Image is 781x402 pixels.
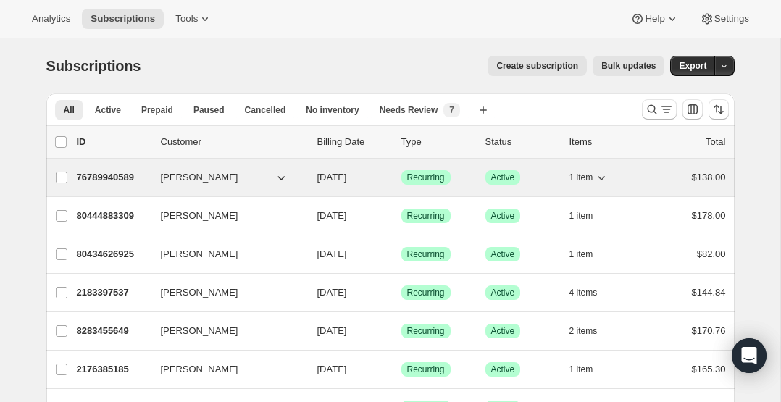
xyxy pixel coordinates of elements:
button: [PERSON_NAME] [152,166,297,189]
span: Active [491,172,515,183]
span: [DATE] [317,210,347,221]
span: $178.00 [692,210,726,221]
button: Create subscription [488,56,587,76]
button: Subscriptions [82,9,164,29]
button: [PERSON_NAME] [152,358,297,381]
span: Recurring [407,210,445,222]
p: Total [706,135,725,149]
button: Search and filter results [642,99,677,120]
p: 2176385185 [77,362,149,377]
div: 2183397537[PERSON_NAME][DATE]SuccessRecurringSuccessActive4 items$144.84 [77,282,726,303]
span: Prepaid [141,104,173,116]
span: [PERSON_NAME] [161,324,238,338]
span: Recurring [407,364,445,375]
div: IDCustomerBilling DateTypeStatusItemsTotal [77,135,726,149]
span: Recurring [407,248,445,260]
button: Customize table column order and visibility [682,99,703,120]
button: Help [622,9,688,29]
span: $144.84 [692,287,726,298]
button: Export [670,56,715,76]
span: Subscriptions [46,58,141,74]
span: $82.00 [697,248,726,259]
span: Active [491,210,515,222]
div: 8283455649[PERSON_NAME][DATE]SuccessRecurringSuccessActive2 items$170.76 [77,321,726,341]
span: Active [95,104,121,116]
p: 80444883309 [77,209,149,223]
div: 2176385185[PERSON_NAME][DATE]SuccessRecurringSuccessActive1 item$165.30 [77,359,726,380]
span: 7 [449,104,454,116]
span: 1 item [569,248,593,260]
span: Active [491,287,515,298]
p: Status [485,135,558,149]
div: Items [569,135,642,149]
button: [PERSON_NAME] [152,204,297,227]
button: Bulk updates [593,56,664,76]
span: [PERSON_NAME] [161,285,238,300]
button: 1 item [569,244,609,264]
p: 2183397537 [77,285,149,300]
span: 1 item [569,364,593,375]
span: 1 item [569,210,593,222]
span: Export [679,60,706,72]
span: $170.76 [692,325,726,336]
span: Settings [714,13,749,25]
button: [PERSON_NAME] [152,281,297,304]
span: [DATE] [317,248,347,259]
button: [PERSON_NAME] [152,243,297,266]
span: [DATE] [317,172,347,183]
span: Active [491,325,515,337]
span: [DATE] [317,364,347,374]
p: 80434626925 [77,247,149,261]
div: Open Intercom Messenger [732,338,767,373]
button: 2 items [569,321,614,341]
div: 80434626925[PERSON_NAME][DATE]SuccessRecurringSuccessActive1 item$82.00 [77,244,726,264]
span: Cancelled [245,104,286,116]
button: 1 item [569,167,609,188]
button: Settings [691,9,758,29]
span: Analytics [32,13,70,25]
span: $165.30 [692,364,726,374]
span: 1 item [569,172,593,183]
p: 8283455649 [77,324,149,338]
p: ID [77,135,149,149]
p: Billing Date [317,135,390,149]
button: Tools [167,9,221,29]
span: Active [491,248,515,260]
span: [DATE] [317,325,347,336]
span: Active [491,364,515,375]
span: [PERSON_NAME] [161,362,238,377]
button: Analytics [23,9,79,29]
span: No inventory [306,104,359,116]
button: 1 item [569,206,609,226]
div: Type [401,135,474,149]
button: Create new view [472,100,495,120]
span: [PERSON_NAME] [161,209,238,223]
button: 4 items [569,282,614,303]
span: [PERSON_NAME] [161,170,238,185]
span: 2 items [569,325,598,337]
span: Needs Review [380,104,438,116]
span: Recurring [407,287,445,298]
span: Create subscription [496,60,578,72]
button: [PERSON_NAME] [152,319,297,343]
span: Help [645,13,664,25]
span: Recurring [407,172,445,183]
p: 76789940589 [77,170,149,185]
span: [DATE] [317,287,347,298]
span: 4 items [569,287,598,298]
span: Tools [175,13,198,25]
span: Recurring [407,325,445,337]
span: Paused [193,104,225,116]
span: [PERSON_NAME] [161,247,238,261]
p: Customer [161,135,306,149]
span: All [64,104,75,116]
span: Bulk updates [601,60,656,72]
button: 1 item [569,359,609,380]
div: 76789940589[PERSON_NAME][DATE]SuccessRecurringSuccessActive1 item$138.00 [77,167,726,188]
span: $138.00 [692,172,726,183]
span: Subscriptions [91,13,155,25]
div: 80444883309[PERSON_NAME][DATE]SuccessRecurringSuccessActive1 item$178.00 [77,206,726,226]
button: Sort the results [709,99,729,120]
